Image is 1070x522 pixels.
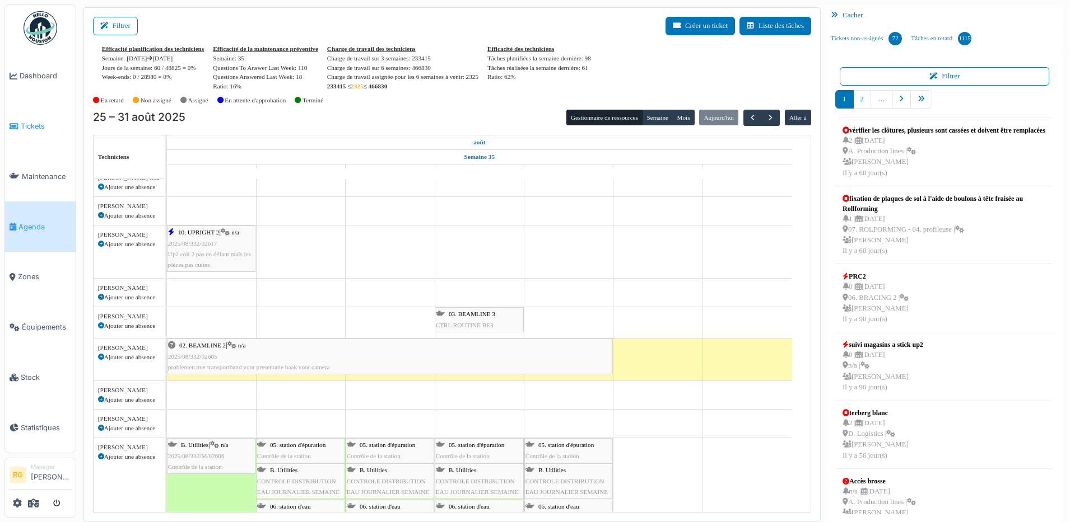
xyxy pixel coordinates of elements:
[221,441,229,448] span: n/a
[487,72,591,82] div: Ratio: 62%
[98,153,129,160] span: Techniciens
[270,467,297,473] span: B. Utilities
[270,441,325,448] span: 05. station d'épuration
[327,72,478,82] div: Charge de travail assignée pour les 6 semaines à venir: 2325
[378,164,403,178] a: 27 août 2025
[843,418,909,461] div: 2 | [DATE] D. Logistics | [PERSON_NAME] Il y a 56 jour(s)
[840,67,1049,86] button: Filtrer
[213,72,318,82] div: : 18
[449,441,504,448] span: 05. station d'épuration
[538,441,594,448] span: 05. station d'épuration
[303,96,323,105] label: Terminé
[98,352,160,362] div: Ajouter une absence
[471,135,488,149] a: 25 août 2025
[98,239,160,249] div: Ajouter une absence
[179,342,226,349] span: 02. BEAMLINE 2
[98,424,160,433] div: Ajouter une absence
[5,51,76,101] a: Dashboard
[168,440,254,472] div: |
[18,222,71,232] span: Agenda
[168,240,217,247] span: 2025/08/332/02617
[871,90,892,109] a: …
[436,453,490,459] span: Contrôle de la station
[31,463,71,487] li: [PERSON_NAME]
[98,211,160,220] div: Ajouter une absence
[213,64,295,71] span: translation missing: fr.stat.questions_to_answer_last_week
[327,44,478,54] div: Charge de travail des techniciens
[666,17,735,35] button: Créer un ticket
[238,342,246,349] span: n/a
[462,150,497,164] a: Semaine 35
[213,82,318,91] div: Ratio: 16%
[785,110,811,125] button: Aller à
[178,229,219,236] span: 10. UPRIGHT 2
[360,441,415,448] span: 05. station d'épuration
[225,96,286,105] label: En attente d'approbation
[213,54,318,63] div: Semaine: 35
[906,23,976,54] a: Tâches en retard
[181,441,208,448] span: B. Utilities
[168,251,251,268] span: Up2 coil 2 pas en défaut mais les pièces pas cuites
[449,467,476,473] span: B. Utilities
[168,340,612,373] div: |
[20,70,71,81] span: Dashboard
[327,63,478,73] div: Charge de travail sur 6 semaines: 466830
[98,414,160,424] div: [PERSON_NAME]
[5,201,76,252] a: Agenda
[835,90,1054,117] nav: pager
[487,44,591,54] div: Efficacité des techniciens
[327,54,478,63] div: Charge de travail sur 3 semaines: 233415
[436,478,518,495] span: CONTROLE DISTRIBUTION EAU JOURNALIER SEMAINE
[101,96,124,105] label: En retard
[24,11,57,45] img: Badge_color-CXgf-gQk.svg
[98,283,160,293] div: [PERSON_NAME]
[645,164,671,178] a: 30 août 2025
[735,164,760,178] a: 31 août 2025
[31,463,71,471] div: Manager
[449,311,495,317] span: 03. BEAMLINE 3
[98,293,160,302] div: Ajouter une absence
[257,453,311,459] span: Contrôle de la station
[22,322,71,332] span: Équipements
[213,44,318,54] div: Efficacité de la maintenance préventive
[840,337,926,396] a: suivi magasins a stick up2 0 |[DATE] n/a | [PERSON_NAME]Il y a 90 jour(s)
[98,343,160,352] div: [PERSON_NAME]
[168,353,217,360] span: 2025/08/332/02605
[98,201,160,211] div: [PERSON_NAME]
[835,90,853,109] a: 1
[840,269,911,327] a: PRC2 0 |[DATE] 06. BRACING 2 | [PERSON_NAME]Il y a 90 jour(s)
[10,463,71,490] a: RG Manager[PERSON_NAME]
[168,227,254,270] div: |
[743,110,762,126] button: Précédent
[525,503,579,520] span: 06. station d'eau demineralisé
[257,478,339,495] span: CONTROLE DISTRIBUTION EAU JOURNALIER SEMAINE
[843,340,923,350] div: suivi magasins a stick up2
[93,17,138,35] button: Filtrer
[360,467,387,473] span: B. Utilities
[231,229,239,236] span: n/a
[22,171,71,182] span: Maintenance
[213,73,292,80] span: translation missing: fr.stat.questions_answered_last_week
[347,453,401,459] span: Contrôle de la station
[347,503,401,520] span: 06. station d'eau demineralisé
[168,364,330,370] span: problemen met transportband voor presentatie haak voor camera
[98,230,160,239] div: [PERSON_NAME]
[538,467,566,473] span: B. Utilities
[18,271,71,282] span: Zones
[287,164,314,178] a: 26 août 2025
[826,23,906,54] a: Tickets non-assignés
[843,194,1046,214] div: fixation de plaques de sol à l'aide de boulons à tête fraisée au Rollforming
[98,385,160,395] div: [PERSON_NAME]
[21,121,71,131] span: Tickets
[5,402,76,453] a: Statistiques
[672,110,695,125] button: Mois
[761,110,780,126] button: Suivant
[958,32,971,45] div: 1115
[843,281,909,325] div: 0 | [DATE] 06. BRACING 2 | [PERSON_NAME] Il y a 90 jour(s)
[556,164,581,178] a: 29 août 2025
[843,408,909,418] div: terberg blanc
[168,453,225,459] span: 2025/08/332/M/02606
[487,63,591,73] div: Tâches réalisées la semaine dernière: 61
[213,63,318,73] div: : 110
[347,478,429,495] span: CONTROLE DISTRIBUTION EAU JOURNALIER SEMAINE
